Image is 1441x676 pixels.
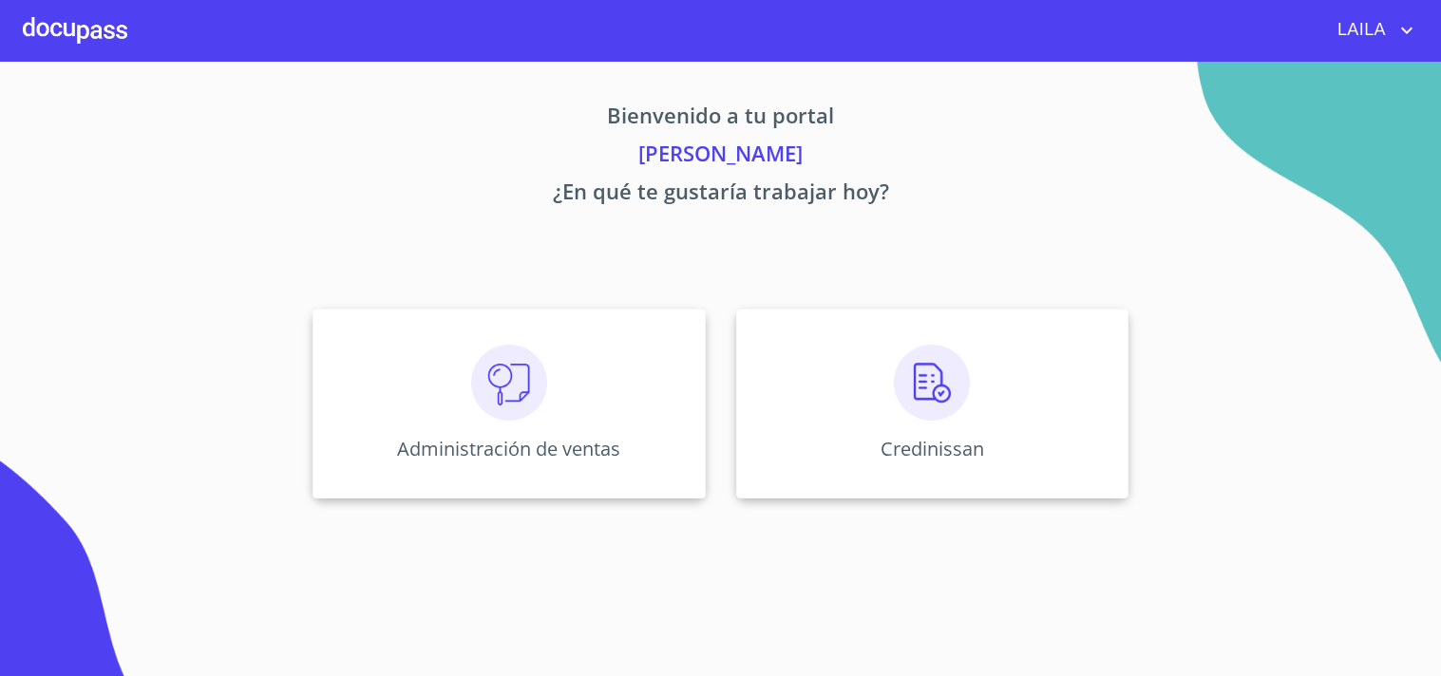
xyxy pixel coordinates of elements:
p: [PERSON_NAME] [136,138,1306,176]
p: Administración de ventas [397,436,620,461]
img: verificacion.png [894,345,970,421]
span: LAILA [1323,15,1395,46]
button: account of current user [1323,15,1418,46]
p: ¿En qué te gustaría trabajar hoy? [136,176,1306,214]
p: Credinissan [881,436,984,461]
img: consulta.png [471,345,547,421]
p: Bienvenido a tu portal [136,100,1306,138]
